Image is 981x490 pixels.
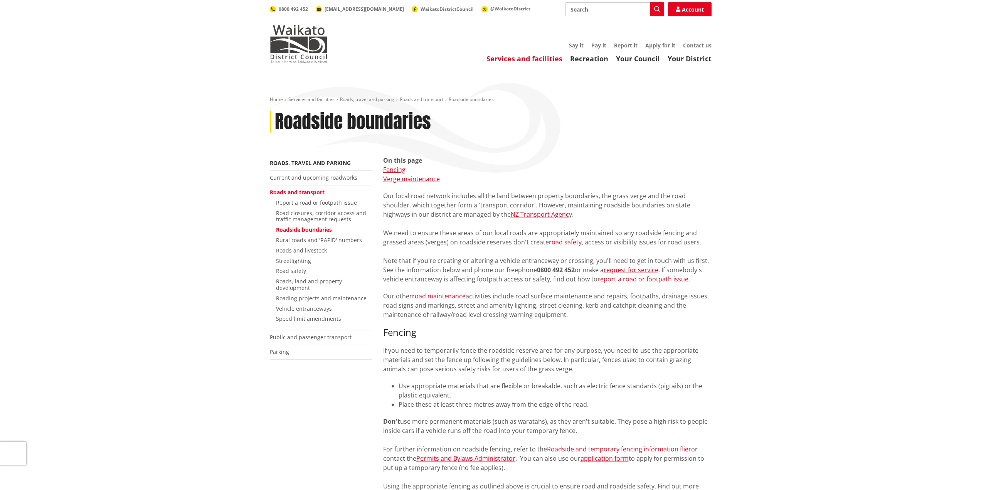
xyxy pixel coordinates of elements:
[537,266,575,274] strong: 0800 492 452
[383,256,709,274] span: Note that if you're creating or altering a vehicle entranceway or crossing, you'll need to get in...
[276,199,357,206] a: Report a road or footpath issue
[570,54,608,63] a: Recreation
[549,238,582,246] a: road safety
[412,6,474,12] a: WaikatoDistrictCouncil
[565,2,664,16] input: Search input
[616,54,660,63] a: Your Council
[383,175,440,183] a: Verge maintenance
[383,292,709,319] span: Our other activities include road surface maintenance and repairs, footpaths, drainage issues, ro...
[547,445,691,453] a: Roadside and temporary fencing information flier
[604,266,658,274] a: request for service
[412,292,466,300] a: road maintenance
[481,5,530,12] a: @WaikatoDistrict
[511,210,569,219] a: NZ Transport Agenc
[597,275,688,283] a: report a road or footpath issue
[270,6,308,12] a: 0800 492 452
[416,454,515,463] a: Permits and Bylaws Administrator
[270,25,328,63] img: Waikato District Council - Te Kaunihera aa Takiwaa o Waikato
[383,165,406,174] a: Fencing
[569,42,584,49] a: Say it
[270,174,357,181] a: Current and upcoming roadworks
[276,257,311,264] a: Streetlighting
[275,111,431,133] h1: Roadside boundaries
[288,96,335,103] a: Services and facilities
[614,42,638,49] a: Report it
[340,96,394,103] a: Roads, travel and parking
[279,6,308,12] span: 0800 492 452
[270,348,289,355] a: Parking
[383,346,712,374] p: If you need to temporarily fence the roadside reserve area for any purpose, you need to use the a...
[270,96,283,103] a: Home
[276,305,332,312] a: Vehicle entranceways
[668,54,712,63] a: Your District
[276,278,342,291] a: Roads, land and property development
[276,226,332,233] a: Roadside boundaries
[400,96,443,103] a: Roads and transport
[399,400,589,409] span: Place these at least three metres away from the edge of the road.
[383,191,712,284] p: Our local road network includes all the land between property boundaries, the grass verge and the...
[276,267,306,274] a: Road safety
[449,96,494,103] span: Roadside boundaries
[490,5,530,12] span: @WaikatoDistrict
[270,159,351,167] a: Roads, travel and parking
[421,6,474,12] span: WaikatoDistrictCouncil
[591,42,606,49] a: Pay it
[383,156,422,165] strong: On this page
[668,2,712,16] a: Account
[399,382,702,399] span: Use appropriate materials that are flexible or breakable, such as electric fence standards (pigta...
[270,333,352,341] a: Public and passenger transport
[645,42,675,49] a: Apply for it
[316,6,404,12] a: [EMAIL_ADDRESS][DOMAIN_NAME]
[486,54,562,63] a: Services and facilities
[383,327,712,338] h3: Fencing
[276,315,341,322] a: Speed limit amendments
[276,295,367,302] a: Roading projects and maintenance
[383,417,400,426] strong: Don't
[276,236,362,244] a: Rural roads and 'RAPID' numbers
[383,266,702,283] span: hone our freephone or make a . If somebody's vehicle entranceway is affecting footpath access or ...
[270,96,712,103] nav: breadcrumb
[683,42,712,49] a: Contact us
[270,189,325,196] a: Roads and transport
[581,454,629,463] a: application form
[325,6,404,12] span: [EMAIL_ADDRESS][DOMAIN_NAME]
[276,209,366,223] a: Road closures, corridor access and traffic management requests
[276,247,327,254] a: Roads and livestock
